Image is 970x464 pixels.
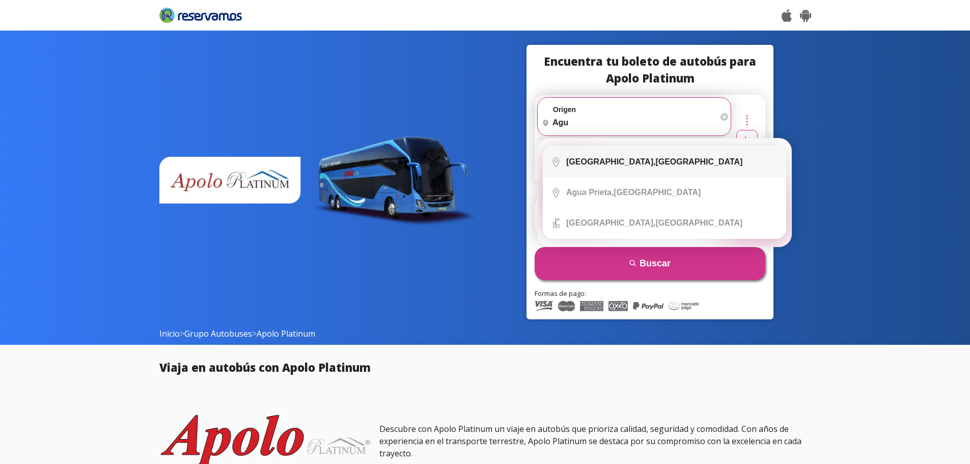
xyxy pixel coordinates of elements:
[535,53,765,87] h1: Encuentra tu boleto de autobús para Apolo Platinum
[159,359,811,376] h2: Viaja en autobús con Apolo Platinum
[535,301,553,311] img: Visa
[184,328,252,339] a: Grupo Autobuses
[669,301,699,311] img: Mercado Pago
[566,157,742,167] div: [GEOGRAPHIC_DATA]
[159,131,477,233] img: bus apolo platinum
[633,301,663,311] img: PayPal
[159,8,242,23] img: Reservamos
[535,289,765,299] p: Formas de pago:
[566,219,655,227] b: [GEOGRAPHIC_DATA],
[535,247,765,280] button: Buscar
[159,328,180,339] a: Inicio
[553,105,576,114] label: Origen
[566,219,742,228] div: [GEOGRAPHIC_DATA]
[608,301,628,311] img: Oxxo
[782,9,792,22] img: App Store
[159,327,315,340] span: > >
[566,157,655,166] b: [GEOGRAPHIC_DATA],
[580,301,603,311] img: American Express
[566,188,614,197] b: Agua Prieta,
[257,328,315,339] span: Apolo Platinum
[538,110,718,135] input: Buscar Origen
[379,423,801,459] span: Descubre con Apolo Platinum un viaje en autobús que prioriza calidad, seguridad y comodidad. Con ...
[566,188,701,197] div: [GEOGRAPHIC_DATA]
[558,301,575,311] img: Master Card
[800,9,811,22] img: Play Store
